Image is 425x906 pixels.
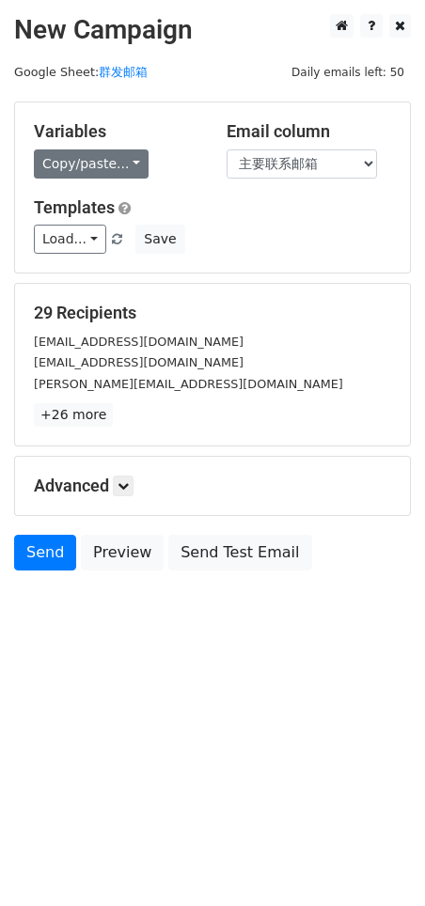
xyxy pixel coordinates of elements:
[34,355,244,369] small: [EMAIL_ADDRESS][DOMAIN_NAME]
[331,816,425,906] div: 聊天小组件
[34,121,198,142] h5: Variables
[14,65,148,79] small: Google Sheet:
[99,65,148,79] a: 群发邮箱
[81,535,164,570] a: Preview
[227,121,391,142] h5: Email column
[34,149,149,179] a: Copy/paste...
[34,403,113,427] a: +26 more
[168,535,311,570] a: Send Test Email
[34,476,391,496] h5: Advanced
[34,303,391,323] h5: 29 Recipients
[34,377,343,391] small: [PERSON_NAME][EMAIL_ADDRESS][DOMAIN_NAME]
[34,225,106,254] a: Load...
[285,62,411,83] span: Daily emails left: 50
[331,816,425,906] iframe: Chat Widget
[14,14,411,46] h2: New Campaign
[14,535,76,570] a: Send
[34,335,244,349] small: [EMAIL_ADDRESS][DOMAIN_NAME]
[135,225,184,254] button: Save
[34,197,115,217] a: Templates
[285,65,411,79] a: Daily emails left: 50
